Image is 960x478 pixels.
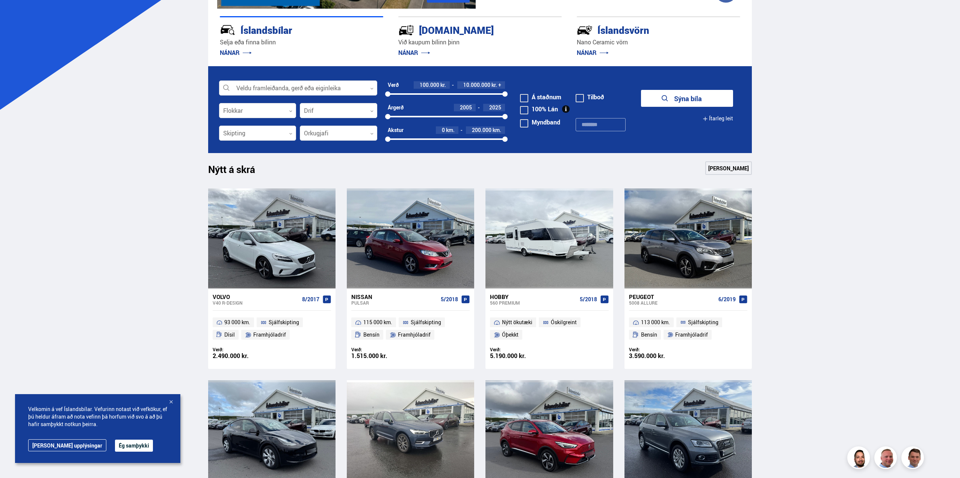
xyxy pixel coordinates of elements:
[577,23,714,36] div: Íslandsvörn
[520,119,560,125] label: Myndband
[351,300,438,305] div: Pulsar
[363,318,392,327] span: 115 000 km.
[629,353,688,359] div: 3.590.000 kr.
[351,353,411,359] div: 1.515.000 kr.
[688,318,718,327] span: Sjálfskipting
[629,293,715,300] div: Peugeot
[848,448,871,470] img: nhp88E3Fdnt1Opn2.png
[498,82,501,88] span: +
[388,127,404,133] div: Akstur
[675,330,708,339] span: Framhjóladrif
[220,49,252,57] a: NÁNAR
[641,318,670,327] span: 113 000 km.
[220,22,236,38] img: JRvxyua_JYH6wB4c.svg
[577,49,609,57] a: NÁNAR
[490,293,576,300] div: Hobby
[388,105,404,111] div: Árgerð
[490,347,549,352] div: Verð:
[577,38,740,47] p: Nano Ceramic vörn
[269,318,299,327] span: Sjálfskipting
[629,347,688,352] div: Verð:
[213,353,272,359] div: 2.490.000 kr.
[703,110,733,127] button: Ítarleg leit
[363,330,379,339] span: Bensín
[440,82,446,88] span: kr.
[398,38,562,47] p: Við kaupum bílinn þinn
[420,81,439,88] span: 100.000
[463,81,490,88] span: 10.000.000
[398,330,431,339] span: Framhjóladrif
[220,23,357,36] div: Íslandsbílar
[502,318,532,327] span: Nýtt ökutæki
[576,94,604,100] label: Tilboð
[398,49,430,57] a: NÁNAR
[213,293,299,300] div: Volvo
[446,127,455,133] span: km.
[490,300,576,305] div: 560 PREMIUM
[624,288,752,369] a: Peugeot 5008 ALLURE 6/2019 113 000 km. Sjálfskipting Bensín Framhjóladrif Verð: 3.590.000 kr.
[398,23,535,36] div: [DOMAIN_NAME]
[641,90,733,107] button: Sýna bíla
[875,448,898,470] img: siFngHWaQ9KaOqBr.png
[28,439,106,451] a: [PERSON_NAME] upplýsingar
[224,330,235,339] span: Dísil
[224,318,250,327] span: 93 000 km.
[641,330,657,339] span: Bensín
[460,104,472,111] span: 2005
[213,300,299,305] div: V40 R-DESIGN
[28,405,167,428] span: Velkomin á vef Íslandsbílar. Vefurinn notast við vefkökur, ef þú heldur áfram að nota vefinn þá h...
[398,22,414,38] img: tr5P-W3DuiFaO7aO.svg
[302,296,319,302] span: 8/2017
[903,448,925,470] img: FbJEzSuNWCJXmdc-.webp
[351,293,438,300] div: Nissan
[580,296,597,302] span: 5/2018
[489,104,501,111] span: 2025
[208,288,336,369] a: Volvo V40 R-DESIGN 8/2017 93 000 km. Sjálfskipting Dísil Framhjóladrif Verð: 2.490.000 kr.
[388,82,399,88] div: Verð
[577,22,593,38] img: -Svtn6bYgwAsiwNX.svg
[220,38,383,47] p: Selja eða finna bílinn
[705,161,752,175] a: [PERSON_NAME]
[485,288,613,369] a: Hobby 560 PREMIUM 5/2018 Nýtt ökutæki Óskilgreint Óþekkt Verð: 5.190.000 kr.
[502,330,519,339] span: Óþekkt
[551,318,577,327] span: Óskilgreint
[442,126,445,134] span: 0
[472,126,491,134] span: 200.000
[491,82,497,88] span: kr.
[253,330,286,339] span: Framhjóladrif
[493,127,501,133] span: km.
[208,164,268,179] h1: Nýtt á skrá
[520,94,561,100] label: Á staðnum
[411,318,441,327] span: Sjálfskipting
[520,106,558,112] label: 100% Lán
[629,300,715,305] div: 5008 ALLURE
[490,353,549,359] div: 5.190.000 kr.
[347,288,474,369] a: Nissan Pulsar 5/2018 115 000 km. Sjálfskipting Bensín Framhjóladrif Verð: 1.515.000 kr.
[115,440,153,452] button: Ég samþykki
[441,296,458,302] span: 5/2018
[718,296,736,302] span: 6/2019
[351,347,411,352] div: Verð:
[6,3,29,26] button: Open LiveChat chat widget
[213,347,272,352] div: Verð:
